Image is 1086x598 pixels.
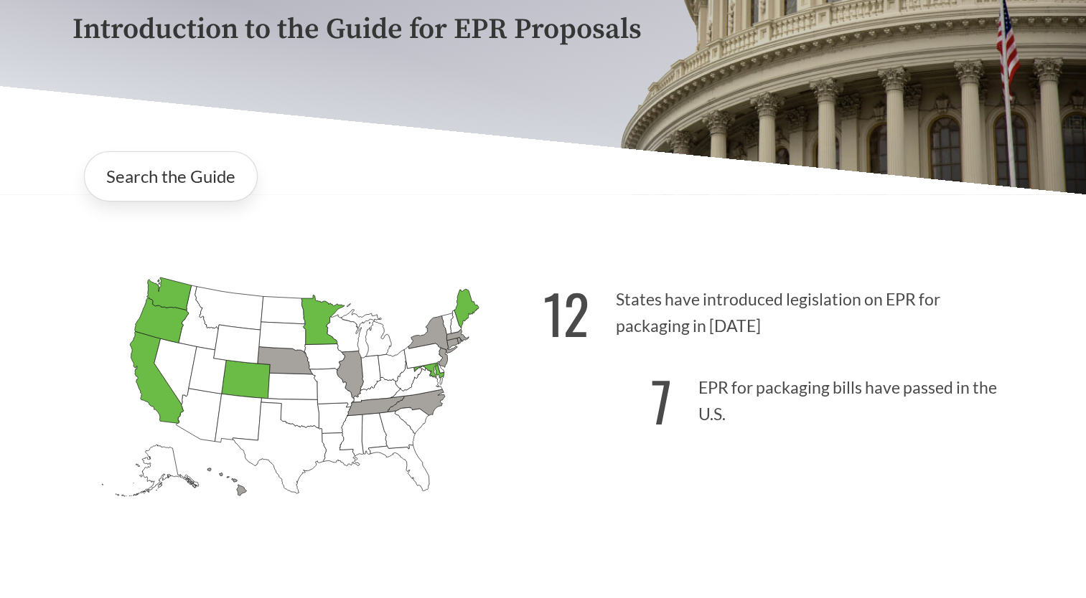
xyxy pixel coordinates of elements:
strong: 12 [543,273,589,353]
p: EPR for packaging bills have passed in the U.S. [543,353,1014,441]
p: Introduction to the Guide for EPR Proposals [72,14,1014,46]
a: Search the Guide [84,151,258,201]
strong: 7 [651,361,672,440]
p: States have introduced legislation on EPR for packaging in [DATE] [543,265,1014,353]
